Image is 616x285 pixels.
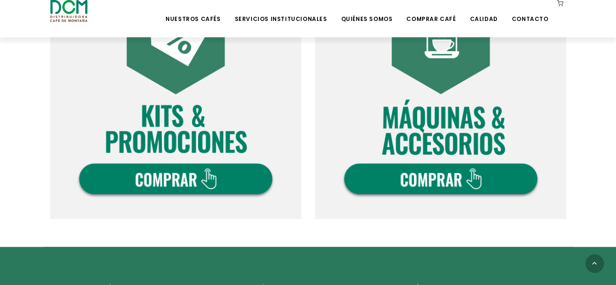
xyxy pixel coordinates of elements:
a: Calidad [464,1,503,23]
a: Quiénes Somos [335,1,398,23]
a: Servicios Institucionales [229,1,332,23]
a: Contacto [506,1,554,23]
a: Comprar Café [401,1,461,23]
a: Nuestros Cafés [160,1,226,23]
